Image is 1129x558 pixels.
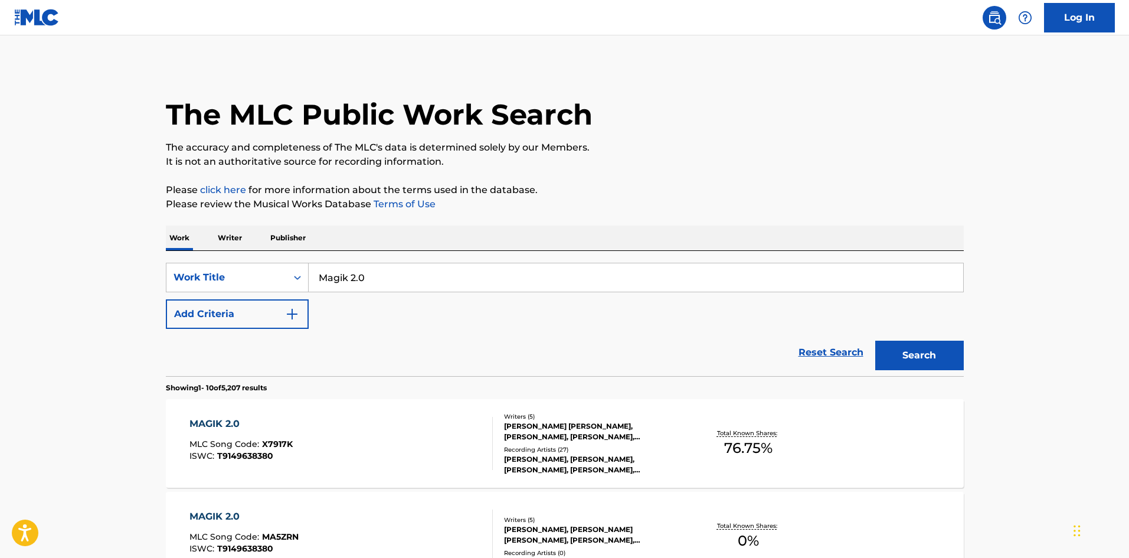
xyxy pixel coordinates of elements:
[166,383,267,393] p: Showing 1 - 10 of 5,207 results
[1013,6,1037,30] div: Help
[717,521,780,530] p: Total Known Shares:
[504,445,682,454] div: Recording Artists ( 27 )
[166,263,964,376] form: Search Form
[166,226,193,250] p: Work
[371,198,436,210] a: Terms of Use
[217,451,273,461] span: T9149638380
[214,226,246,250] p: Writer
[717,429,780,438] p: Total Known Shares:
[1070,501,1129,558] iframe: Chat Widget
[189,417,293,431] div: MAGIK 2.0
[14,9,60,26] img: MLC Logo
[189,510,299,524] div: MAGIK 2.0
[166,155,964,169] p: It is not an authoritative source for recording information.
[1074,513,1081,549] div: Drag
[166,197,964,211] p: Please review the Musical Works Database
[189,451,217,461] span: ISWC :
[504,412,682,421] div: Writers ( 5 )
[724,438,773,459] span: 76.75 %
[738,530,759,552] span: 0 %
[983,6,1006,30] a: Public Search
[189,531,262,542] span: MLC Song Code :
[166,299,309,329] button: Add Criteria
[166,97,593,132] h1: The MLC Public Work Search
[166,141,964,155] p: The accuracy and completeness of The MLC's data is determined solely by our Members.
[1044,3,1115,32] a: Log In
[875,341,964,370] button: Search
[166,399,964,488] a: MAGIK 2.0MLC Song Code:X7917KISWC:T9149638380Writers (5)[PERSON_NAME] [PERSON_NAME], [PERSON_NAME...
[262,531,299,542] span: MA5ZRN
[174,270,280,285] div: Work Title
[262,439,293,449] span: X7917K
[504,454,682,475] div: [PERSON_NAME], [PERSON_NAME], [PERSON_NAME], [PERSON_NAME], [PERSON_NAME], [PERSON_NAME],[PERSON_...
[217,543,273,554] span: T9149638380
[189,543,217,554] span: ISWC :
[793,340,869,366] a: Reset Search
[200,184,246,195] a: click here
[504,515,682,524] div: Writers ( 5 )
[267,226,309,250] p: Publisher
[504,421,682,442] div: [PERSON_NAME] [PERSON_NAME], [PERSON_NAME], [PERSON_NAME], [PERSON_NAME] [PERSON_NAME] [PERSON_NAME]
[189,439,262,449] span: MLC Song Code :
[285,307,299,321] img: 9d2ae6d4665cec9f34b9.svg
[166,183,964,197] p: Please for more information about the terms used in the database.
[1018,11,1032,25] img: help
[987,11,1002,25] img: search
[504,524,682,546] div: [PERSON_NAME], [PERSON_NAME] [PERSON_NAME], [PERSON_NAME], [PERSON_NAME] [PERSON_NAME] [PERSON_NAME]
[504,549,682,557] div: Recording Artists ( 0 )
